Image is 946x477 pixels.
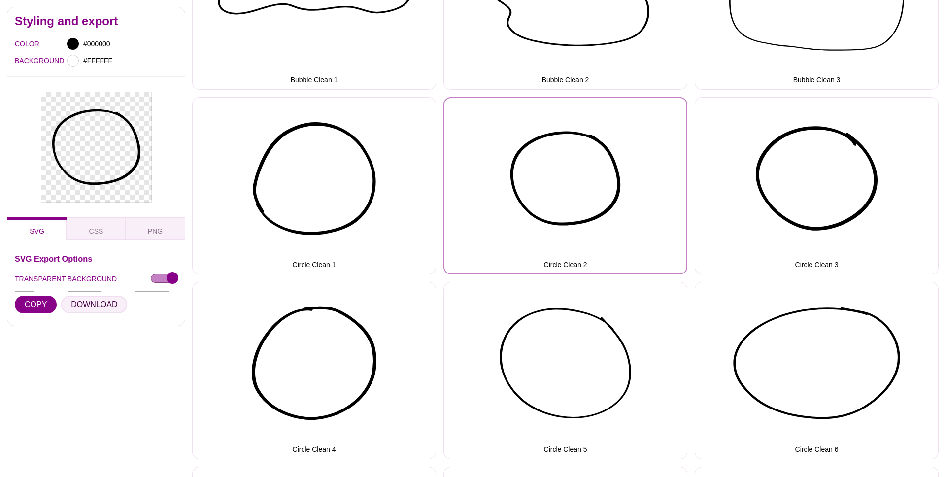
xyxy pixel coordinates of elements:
[192,282,436,459] button: Circle Clean 4
[61,296,127,313] button: DOWNLOAD
[695,97,939,274] button: Circle Clean 3
[15,255,177,263] h3: SVG Export Options
[148,227,163,235] span: PNG
[443,97,687,274] button: Circle Clean 2
[89,227,103,235] span: CSS
[15,273,117,285] label: TRANSPARENT BACKGROUND
[15,296,57,313] button: COPY
[15,54,27,67] label: BACKGROUND
[126,217,185,240] button: PNG
[695,282,939,459] button: Circle Clean 6
[443,282,687,459] button: Circle Clean 5
[15,37,27,50] label: COLOR
[67,217,126,240] button: CSS
[15,17,177,25] h2: Styling and export
[192,97,436,274] button: Circle Clean 1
